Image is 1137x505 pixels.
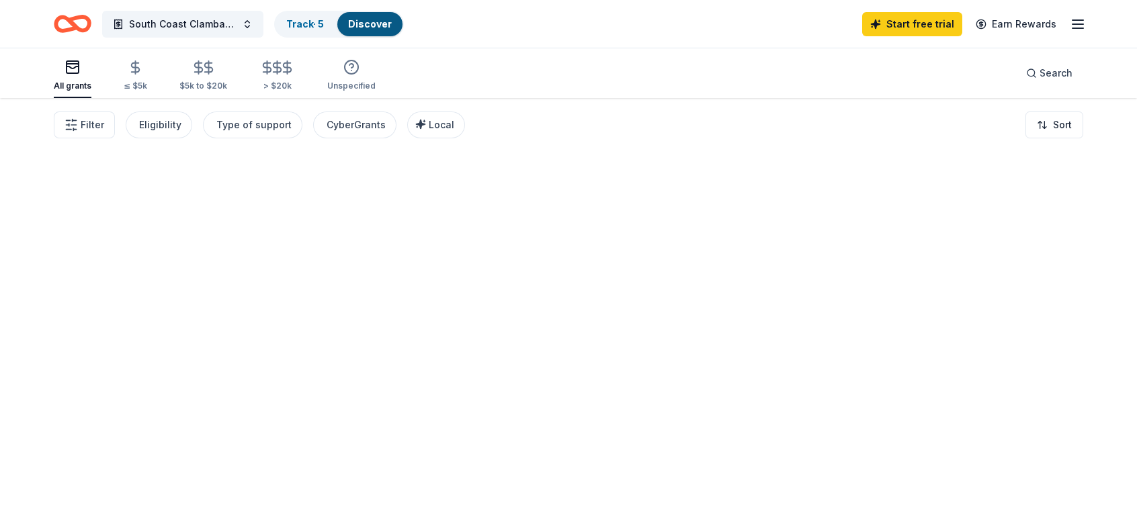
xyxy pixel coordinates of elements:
[216,117,292,133] div: Type of support
[54,54,91,98] button: All grants
[968,12,1064,36] a: Earn Rewards
[179,54,227,98] button: $5k to $20k
[129,16,237,32] span: South Coast Clambake Music Festival
[1015,60,1083,87] button: Search
[313,111,396,138] button: CyberGrants
[102,11,263,38] button: South Coast Clambake Music Festival
[203,111,302,138] button: Type of support
[862,12,962,36] a: Start free trial
[54,81,91,91] div: All grants
[124,81,147,91] div: ≤ $5k
[286,18,324,30] a: Track· 5
[54,111,115,138] button: Filter
[1053,117,1072,133] span: Sort
[327,117,386,133] div: CyberGrants
[54,8,91,40] a: Home
[1025,111,1083,138] button: Sort
[327,54,376,98] button: Unspecified
[124,54,147,98] button: ≤ $5k
[126,111,192,138] button: Eligibility
[327,81,376,91] div: Unspecified
[1040,65,1072,81] span: Search
[259,81,295,91] div: > $20k
[274,11,404,38] button: Track· 5Discover
[429,119,454,130] span: Local
[259,54,295,98] button: > $20k
[179,81,227,91] div: $5k to $20k
[81,117,104,133] span: Filter
[348,18,392,30] a: Discover
[407,111,465,138] button: Local
[139,117,181,133] div: Eligibility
